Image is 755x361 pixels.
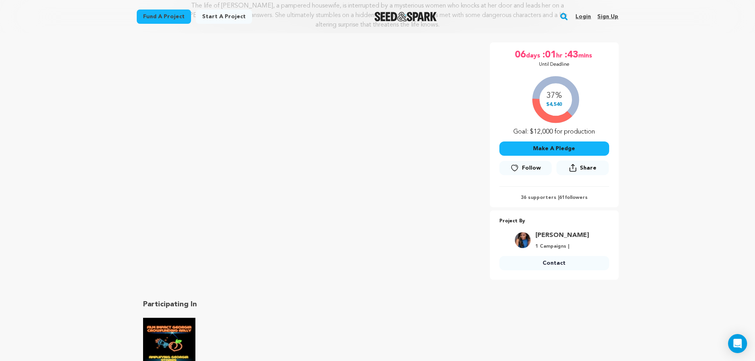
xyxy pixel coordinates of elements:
[499,256,609,270] a: Contact
[564,49,578,61] span: :43
[499,161,552,175] a: Follow
[499,195,609,201] p: 36 supporters | followers
[559,195,565,200] span: 61
[542,49,556,61] span: :01
[556,160,609,175] button: Share
[578,49,594,61] span: mins
[137,10,191,24] a: Fund a project
[535,243,589,250] p: 1 Campaigns |
[526,49,542,61] span: days
[499,217,609,226] p: Project By
[597,10,618,23] a: Sign up
[535,231,589,240] a: Goto Tarnesha Small profile
[575,10,591,23] a: Login
[143,299,371,310] h2: Participating In
[499,141,609,156] button: Make A Pledge
[515,49,526,61] span: 06
[375,12,437,21] a: Seed&Spark Homepage
[728,334,747,353] div: Open Intercom Messenger
[539,61,570,68] p: Until Deadline
[515,232,531,248] img: 10762d55eaaf5e1f.jpg
[375,12,437,21] img: Seed&Spark Logo Dark Mode
[580,164,596,172] span: Share
[556,49,564,61] span: hr
[522,164,541,172] span: Follow
[556,160,609,178] span: Share
[196,10,252,24] a: Start a project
